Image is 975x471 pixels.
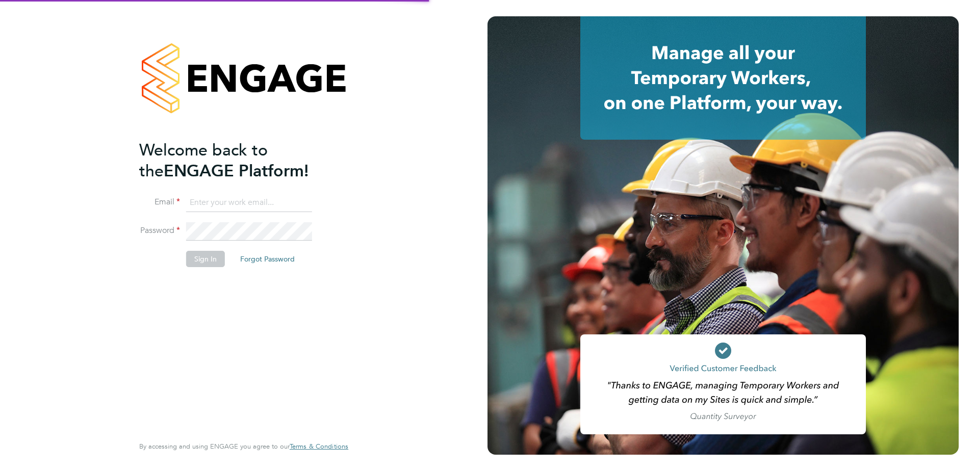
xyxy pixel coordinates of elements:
[290,442,348,451] a: Terms & Conditions
[139,140,338,181] h2: ENGAGE Platform!
[139,140,268,181] span: Welcome back to the
[139,225,180,236] label: Password
[232,251,303,267] button: Forgot Password
[186,194,312,212] input: Enter your work email...
[290,442,348,451] span: Terms & Conditions
[139,442,348,451] span: By accessing and using ENGAGE you agree to our
[186,251,225,267] button: Sign In
[139,197,180,207] label: Email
